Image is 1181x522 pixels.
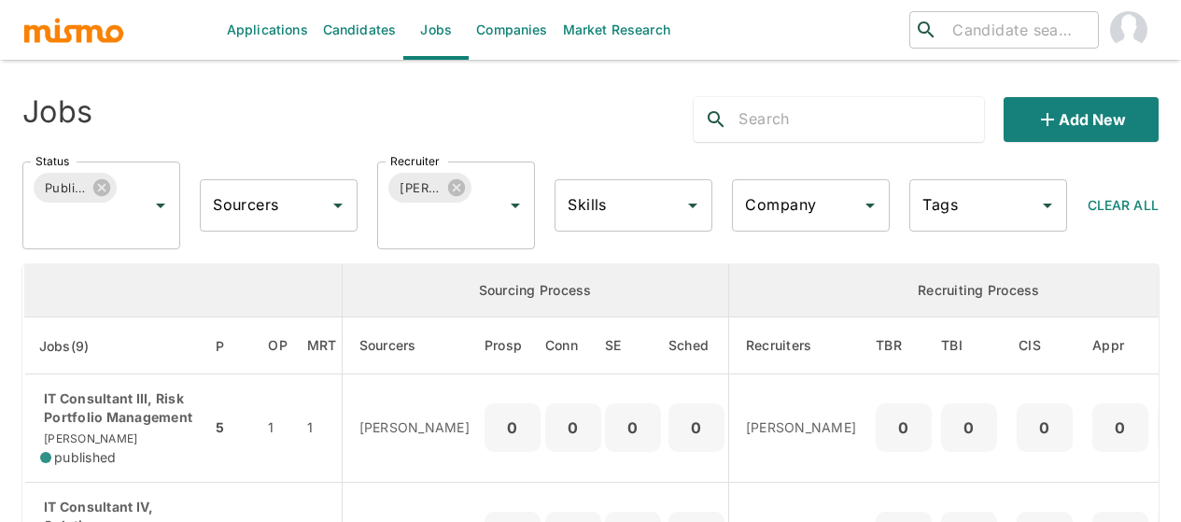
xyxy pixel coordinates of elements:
[1004,97,1159,142] button: Add new
[949,415,990,441] p: 0
[216,335,248,358] span: P
[1024,415,1065,441] p: 0
[728,317,871,374] th: Recruiters
[883,415,924,441] p: 0
[388,173,471,203] div: [PERSON_NAME]
[22,16,125,44] img: logo
[253,374,302,483] td: 1
[746,418,856,437] p: [PERSON_NAME]
[34,173,117,203] div: Published
[211,317,253,374] th: Priority
[738,105,984,134] input: Search
[545,317,601,374] th: Connections
[148,192,174,219] button: Open
[1034,192,1061,219] button: Open
[390,153,440,169] label: Recruiter
[211,374,253,483] td: 5
[388,177,452,199] span: [PERSON_NAME]
[39,335,114,358] span: Jobs(9)
[253,317,302,374] th: Open Positions
[665,317,729,374] th: Sched
[35,153,69,169] label: Status
[302,374,342,483] td: 1
[1110,11,1147,49] img: Maia Reyes
[1002,317,1088,374] th: Client Interview Scheduled
[601,317,665,374] th: Sent Emails
[342,264,728,317] th: Sourcing Process
[1100,415,1141,441] p: 0
[485,317,545,374] th: Prospects
[680,192,706,219] button: Open
[502,192,528,219] button: Open
[553,415,594,441] p: 0
[302,317,342,374] th: Market Research Total
[1088,197,1159,213] span: Clear All
[40,389,196,427] p: IT Consultant III, Risk Portfolio Management
[342,317,485,374] th: Sourcers
[871,317,936,374] th: To Be Reviewed
[694,97,738,142] button: search
[936,317,1002,374] th: To Be Interviewed
[34,177,97,199] span: Published
[1088,317,1153,374] th: Approved
[54,448,116,467] span: published
[325,192,351,219] button: Open
[359,418,470,437] p: [PERSON_NAME]
[22,93,92,131] h4: Jobs
[612,415,654,441] p: 0
[945,17,1090,43] input: Candidate search
[857,192,883,219] button: Open
[40,431,137,445] span: [PERSON_NAME]
[676,415,717,441] p: 0
[492,415,533,441] p: 0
